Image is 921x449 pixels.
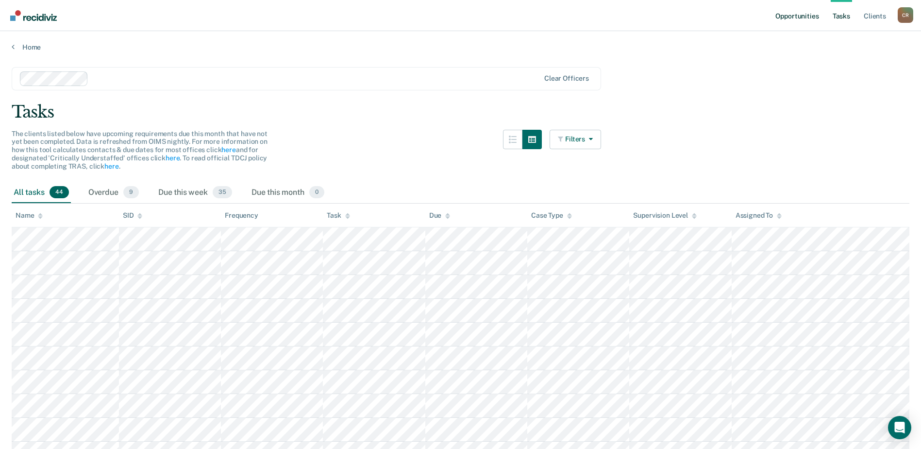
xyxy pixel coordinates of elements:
a: here [104,162,118,170]
div: Open Intercom Messenger [888,416,911,439]
span: 0 [309,186,324,199]
div: Due this week35 [156,182,234,204]
div: Task [327,211,350,220]
div: Assigned To [736,211,782,220]
span: The clients listed below have upcoming requirements due this month that have not yet been complet... [12,130,268,170]
div: All tasks44 [12,182,71,204]
div: Name [16,211,43,220]
div: Clear officers [544,74,589,83]
span: 44 [50,186,69,199]
div: C R [898,7,913,23]
a: here [166,154,180,162]
div: Due this month0 [250,182,326,204]
a: here [221,146,235,154]
div: Overdue9 [86,182,141,204]
div: SID [123,211,143,220]
div: Supervision Level [633,211,697,220]
span: 35 [213,186,232,199]
span: 9 [123,186,139,199]
button: Filters [550,130,601,149]
button: Profile dropdown button [898,7,913,23]
a: Home [12,43,909,52]
img: Recidiviz [10,10,57,21]
div: Due [429,211,451,220]
div: Case Type [531,211,572,220]
div: Frequency [225,211,258,220]
div: Tasks [12,102,909,122]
